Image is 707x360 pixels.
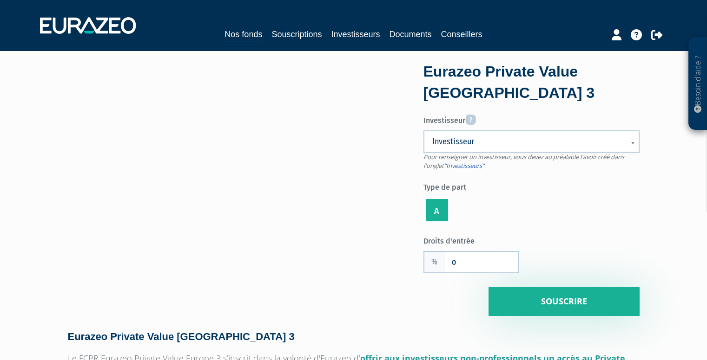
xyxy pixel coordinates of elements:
label: Investisseur [423,111,640,126]
a: Conseillers [441,28,482,41]
a: Nos fonds [225,28,262,42]
p: Besoin d'aide ? [693,42,703,126]
img: 1732889491-logotype_eurazeo_blanc_rvb.png [40,17,136,34]
input: Frais d'entrée [445,252,518,272]
a: Investisseurs [331,28,380,41]
span: Pour renseigner un investisseur, vous devez au préalable l'avoir créé dans l'onglet [423,153,624,170]
label: Type de part [423,179,640,193]
input: Souscrire [489,287,640,316]
span: Investisseur [432,136,619,147]
h4: Eurazeo Private Value [GEOGRAPHIC_DATA] 3 [68,331,640,342]
label: A [426,199,448,221]
a: "Investisseurs" [444,161,484,170]
a: Souscriptions [271,28,322,41]
label: Droits d'entrée [423,233,532,247]
iframe: YouTube video player [68,65,396,250]
a: Documents [390,28,432,41]
div: Eurazeo Private Value [GEOGRAPHIC_DATA] 3 [423,61,640,103]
